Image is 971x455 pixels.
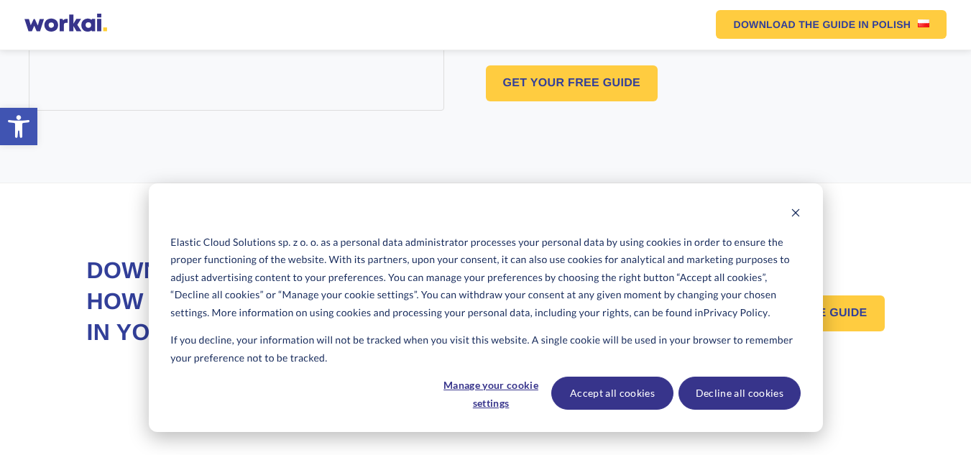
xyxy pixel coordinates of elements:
[918,19,929,27] img: US flag
[678,377,801,410] button: Decline all cookies
[4,241,13,250] input: email messages*
[551,377,673,410] button: Accept all cookies
[18,238,101,252] p: email messages
[87,255,640,349] h2: Download a free Guide and discover how AI can revolutionize communication in your organization!!
[170,234,800,322] p: Elastic Cloud Solutions sp. z o. o. as a personal data administrator processes your personal data...
[141,147,208,161] a: Terms of Use
[716,10,947,39] a: DOWNLOAD THE GUIDEIN POLISHUS flag
[704,304,768,322] a: Privacy Policy
[149,183,823,432] div: Cookie banner
[486,65,658,101] a: GET YOUR FREE GUIDE
[733,19,855,29] em: DOWNLOAD THE GUIDE
[436,377,546,410] button: Manage your cookie settings
[791,206,801,224] button: Dismiss cookie banner
[227,147,295,161] a: Privacy Policy
[170,331,800,367] p: If you decline, your information will not be tracked when you visit this website. A single cookie...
